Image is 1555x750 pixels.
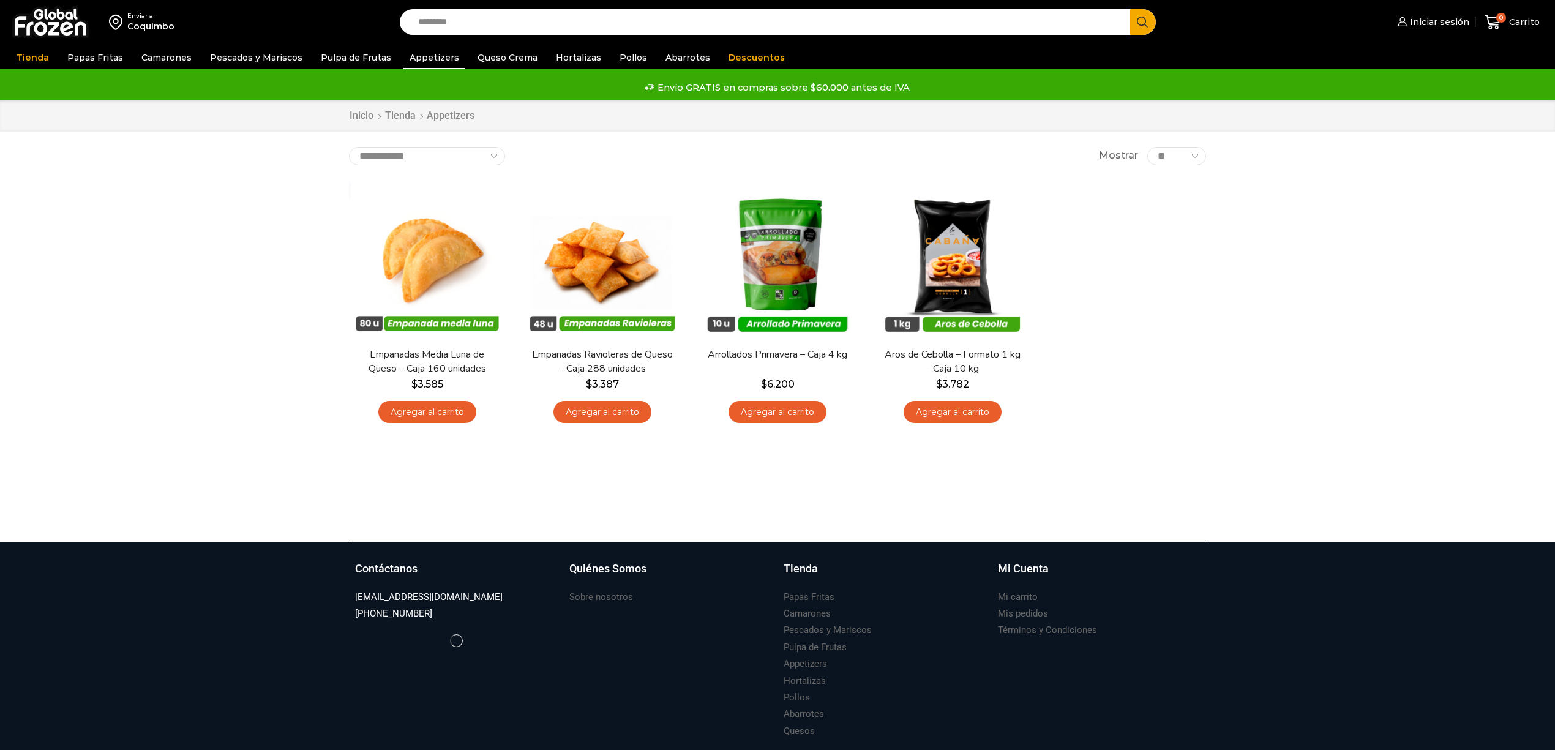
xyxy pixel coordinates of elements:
[315,46,397,69] a: Pulpa de Frutas
[349,109,374,123] a: Inicio
[411,378,443,390] bdi: 3.585
[355,591,503,604] h3: [EMAIL_ADDRESS][DOMAIN_NAME]
[10,46,55,69] a: Tienda
[784,723,815,740] a: Quesos
[586,378,619,390] bdi: 3.387
[553,401,651,424] a: Agregar al carrito: “Empanadas Ravioleras de Queso - Caja 288 unidades”
[355,607,432,620] h3: [PHONE_NUMBER]
[784,725,815,738] h3: Quesos
[784,606,831,622] a: Camarones
[707,348,848,362] a: Arrollados Primavera – Caja 4 kg
[784,658,827,670] h3: Appetizers
[411,378,418,390] span: $
[784,706,824,722] a: Abarrotes
[1395,10,1469,34] a: Iniciar sesión
[135,46,198,69] a: Camarones
[936,378,969,390] bdi: 3.782
[998,606,1048,622] a: Mis pedidos
[355,606,432,622] a: [PHONE_NUMBER]
[882,348,1023,376] a: Aros de Cebolla – Formato 1 kg – Caja 10 kg
[569,561,646,577] h3: Quiénes Somos
[1130,9,1156,35] button: Search button
[1482,8,1543,37] a: 0 Carrito
[998,607,1048,620] h3: Mis pedidos
[550,46,607,69] a: Hortalizas
[586,378,592,390] span: $
[784,622,872,639] a: Pescados y Mariscos
[569,591,633,604] h3: Sobre nosotros
[998,561,1200,589] a: Mi Cuenta
[355,561,557,589] a: Contáctanos
[61,46,129,69] a: Papas Fritas
[936,378,942,390] span: $
[761,378,795,390] bdi: 6.200
[784,589,834,606] a: Papas Fritas
[1407,16,1469,28] span: Iniciar sesión
[998,561,1049,577] h3: Mi Cuenta
[1496,13,1506,23] span: 0
[349,147,505,165] select: Pedido de la tienda
[1506,16,1540,28] span: Carrito
[204,46,309,69] a: Pescados y Mariscos
[355,589,503,606] a: [EMAIL_ADDRESS][DOMAIN_NAME]
[784,673,826,689] a: Hortalizas
[784,675,826,688] h3: Hortalizas
[127,20,174,32] div: Coquimbo
[784,656,827,672] a: Appetizers
[904,401,1002,424] a: Agregar al carrito: “Aros de Cebolla - Formato 1 kg - Caja 10 kg”
[384,109,416,123] a: Tienda
[998,591,1038,604] h3: Mi carrito
[471,46,544,69] a: Queso Crema
[784,639,847,656] a: Pulpa de Frutas
[998,624,1097,637] h3: Términos y Condiciones
[349,109,474,123] nav: Breadcrumb
[784,691,810,704] h3: Pollos
[109,12,127,32] img: address-field-icon.svg
[729,401,826,424] a: Agregar al carrito: “Arrollados Primavera - Caja 4 kg”
[784,689,810,706] a: Pollos
[532,348,673,376] a: Empanadas Ravioleras de Queso – Caja 288 unidades
[659,46,716,69] a: Abarrotes
[613,46,653,69] a: Pollos
[784,641,847,654] h3: Pulpa de Frutas
[784,561,986,589] a: Tienda
[127,12,174,20] div: Enviar a
[355,561,418,577] h3: Contáctanos
[569,561,771,589] a: Quiénes Somos
[784,624,872,637] h3: Pescados y Mariscos
[784,708,824,721] h3: Abarrotes
[998,622,1097,639] a: Términos y Condiciones
[722,46,791,69] a: Descuentos
[784,591,834,604] h3: Papas Fritas
[998,589,1038,606] a: Mi carrito
[784,607,831,620] h3: Camarones
[427,110,474,121] h1: Appetizers
[378,401,476,424] a: Agregar al carrito: “Empanadas Media Luna de Queso - Caja 160 unidades”
[1099,149,1138,163] span: Mostrar
[784,561,818,577] h3: Tienda
[403,46,465,69] a: Appetizers
[569,589,633,606] a: Sobre nosotros
[761,378,767,390] span: $
[357,348,498,376] a: Empanadas Media Luna de Queso – Caja 160 unidades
